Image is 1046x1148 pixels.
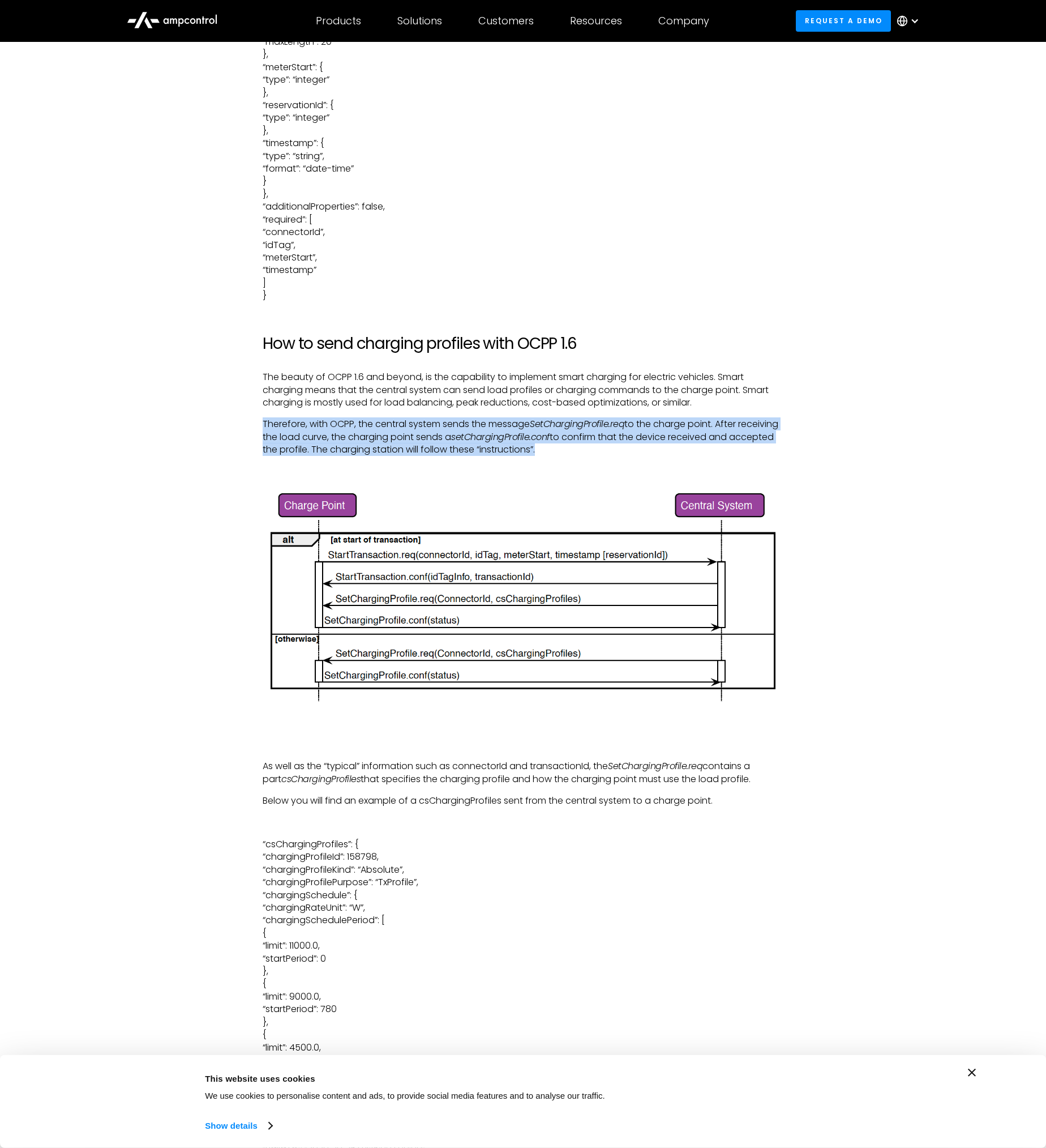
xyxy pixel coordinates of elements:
p: ‍ [263,739,783,751]
div: Company [658,15,709,27]
p: The beauty of OCPP 1.6 and beyond, is the capability to implement smart charging for electric veh... [263,371,783,409]
button: Okay [785,1069,947,1102]
div: This website uses cookies [205,1072,760,1085]
div: Resources [570,15,622,27]
div: Products [316,15,361,27]
p: Below you will find an example of a csChargingProfiles sent from the central system to a charge p... [263,795,783,807]
button: Close banner [968,1069,976,1077]
img: Sequence Diagram: Set Charging Profile with OCPP 1.6 [263,488,783,707]
em: SetChargingProfile.req [530,417,624,430]
div: Solutions [397,15,442,27]
p: As well as the “typical” information such as connectorId and transactionId, the contains a part t... [263,760,783,786]
h2: How to send charging profiles with OCPP 1.6 [263,334,783,353]
p: Therefore, with OCPP, the central system sends the message to the charge point. After receiving t... [263,418,783,456]
p: ‍ [263,817,783,829]
span: We use cookies to personalise content and ads, to provide social media features and to analyse ou... [205,1091,605,1100]
a: Show details [205,1117,272,1134]
em: SetChargingProfile.req [608,759,702,773]
div: Customers [478,15,534,27]
em: csChargingProfiles [281,773,361,786]
em: setChargingProfile.conf [451,430,550,443]
a: Request a demo [796,10,891,31]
